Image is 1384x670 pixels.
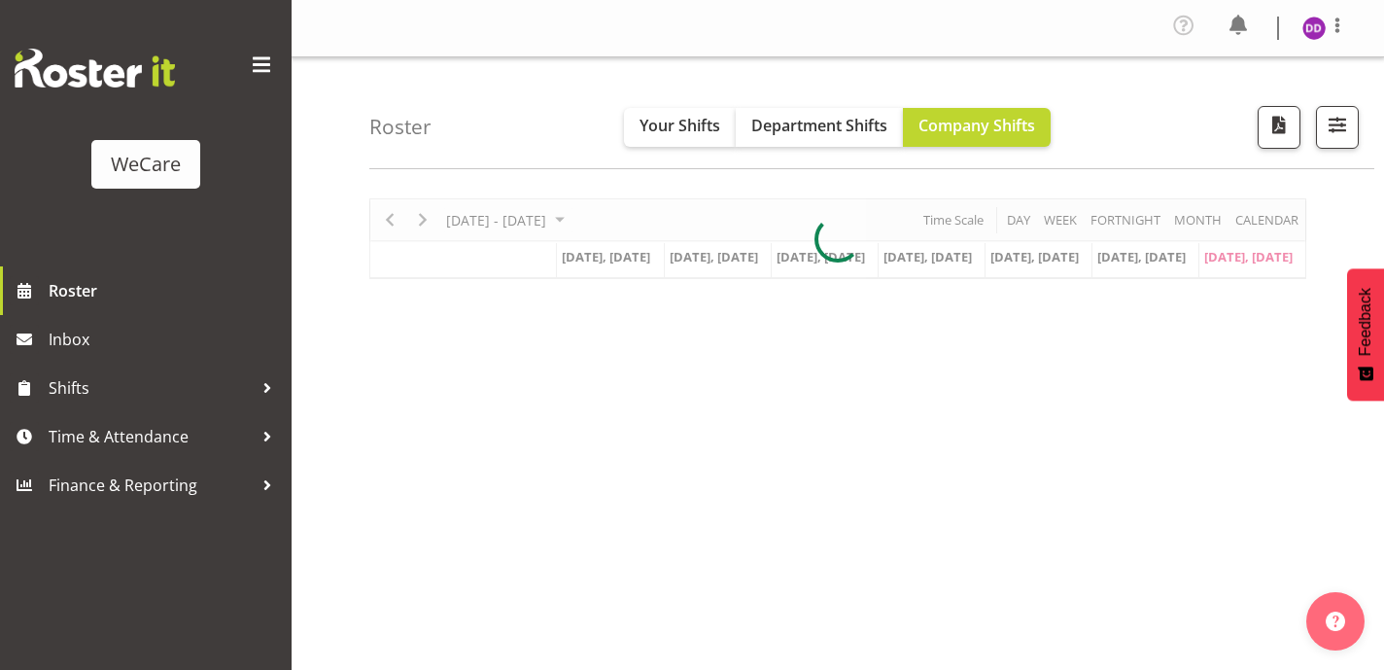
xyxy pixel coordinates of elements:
[15,49,175,88] img: Rosterit website logo
[1258,106,1300,149] button: Download a PDF of the roster according to the set date range.
[1326,612,1345,631] img: help-xxl-2.png
[1347,268,1384,401] button: Feedback - Show survey
[918,115,1035,136] span: Company Shifts
[49,373,253,403] span: Shifts
[640,115,720,136] span: Your Shifts
[369,116,432,138] h4: Roster
[903,108,1051,147] button: Company Shifts
[49,325,282,354] span: Inbox
[1316,106,1359,149] button: Filter Shifts
[751,115,887,136] span: Department Shifts
[49,422,253,451] span: Time & Attendance
[1302,17,1326,40] img: demi-dumitrean10946.jpg
[49,276,282,305] span: Roster
[736,108,903,147] button: Department Shifts
[1357,288,1374,356] span: Feedback
[624,108,736,147] button: Your Shifts
[49,471,253,500] span: Finance & Reporting
[111,150,181,179] div: WeCare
